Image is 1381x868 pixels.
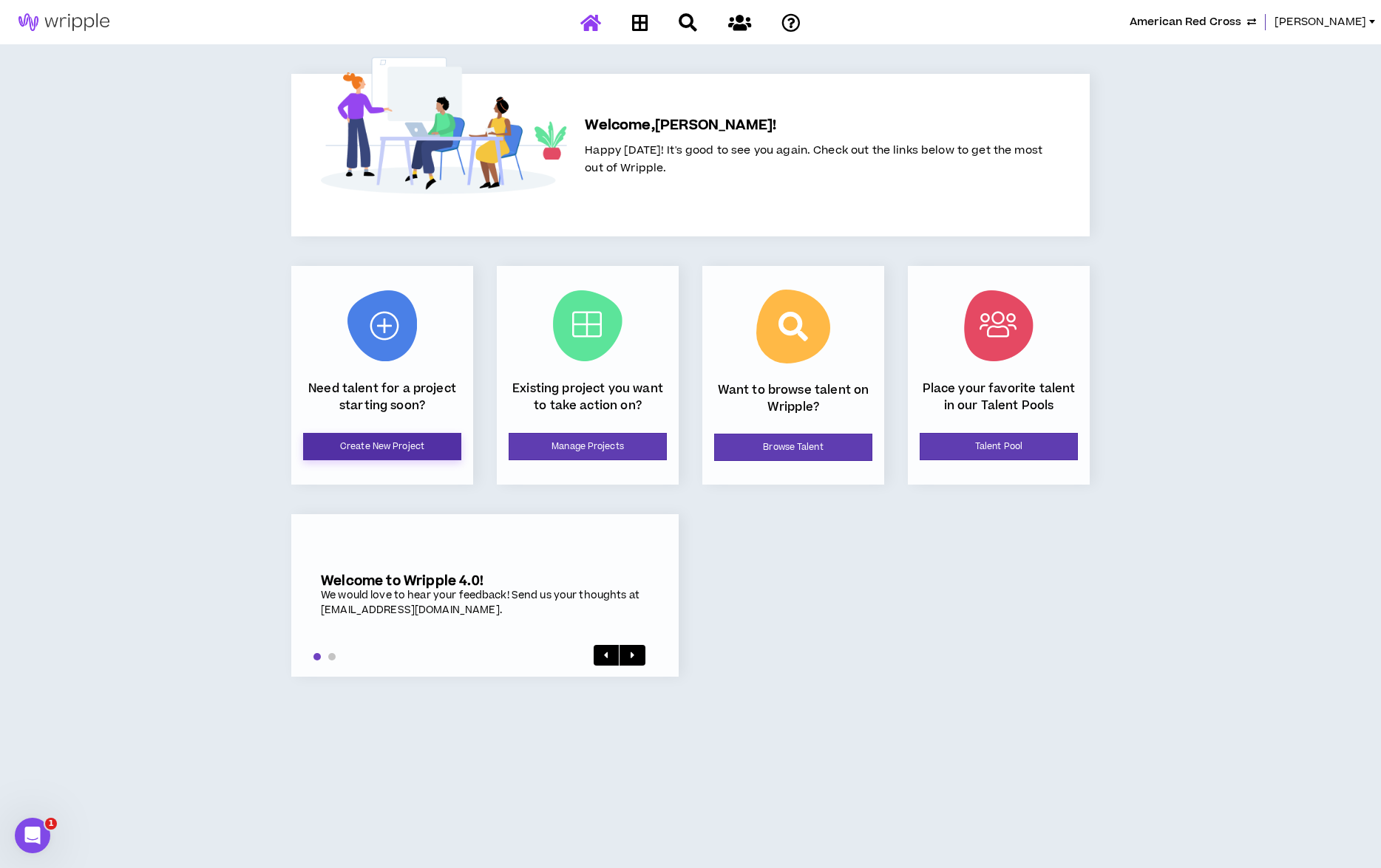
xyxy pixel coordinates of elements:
p: Existing project you want to take action on? [509,380,667,414]
a: Manage Projects [509,433,667,460]
span: Happy [DATE]! It's good to see you again. Check out the links below to get the most out of Wripple. [585,143,1042,176]
a: Talent Pool [920,433,1078,460]
span: 1 [45,818,57,830]
p: Want to browse talent on Wripple? [714,382,872,415]
h5: Welcome to Wripple 4.0! [321,573,649,589]
img: Current Projects [553,290,622,361]
h5: Welcome, [PERSON_NAME] ! [585,115,1042,136]
div: We would love to hear your feedback! Send us your thoughts at [EMAIL_ADDRESS][DOMAIN_NAME]. [321,589,649,618]
a: Browse Talent [714,434,872,461]
span: [PERSON_NAME] [1275,14,1366,30]
p: Need talent for a project starting soon? [303,380,461,414]
a: Create New Project [303,433,461,460]
img: New Project [347,290,417,361]
span: American Red Cross [1130,14,1241,30]
p: Place your favorite talent in our Talent Pools [920,380,1078,414]
img: Talent Pool [964,290,1034,361]
button: American Red Cross [1130,14,1256,30]
iframe: Intercom live chat [15,818,50,853]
